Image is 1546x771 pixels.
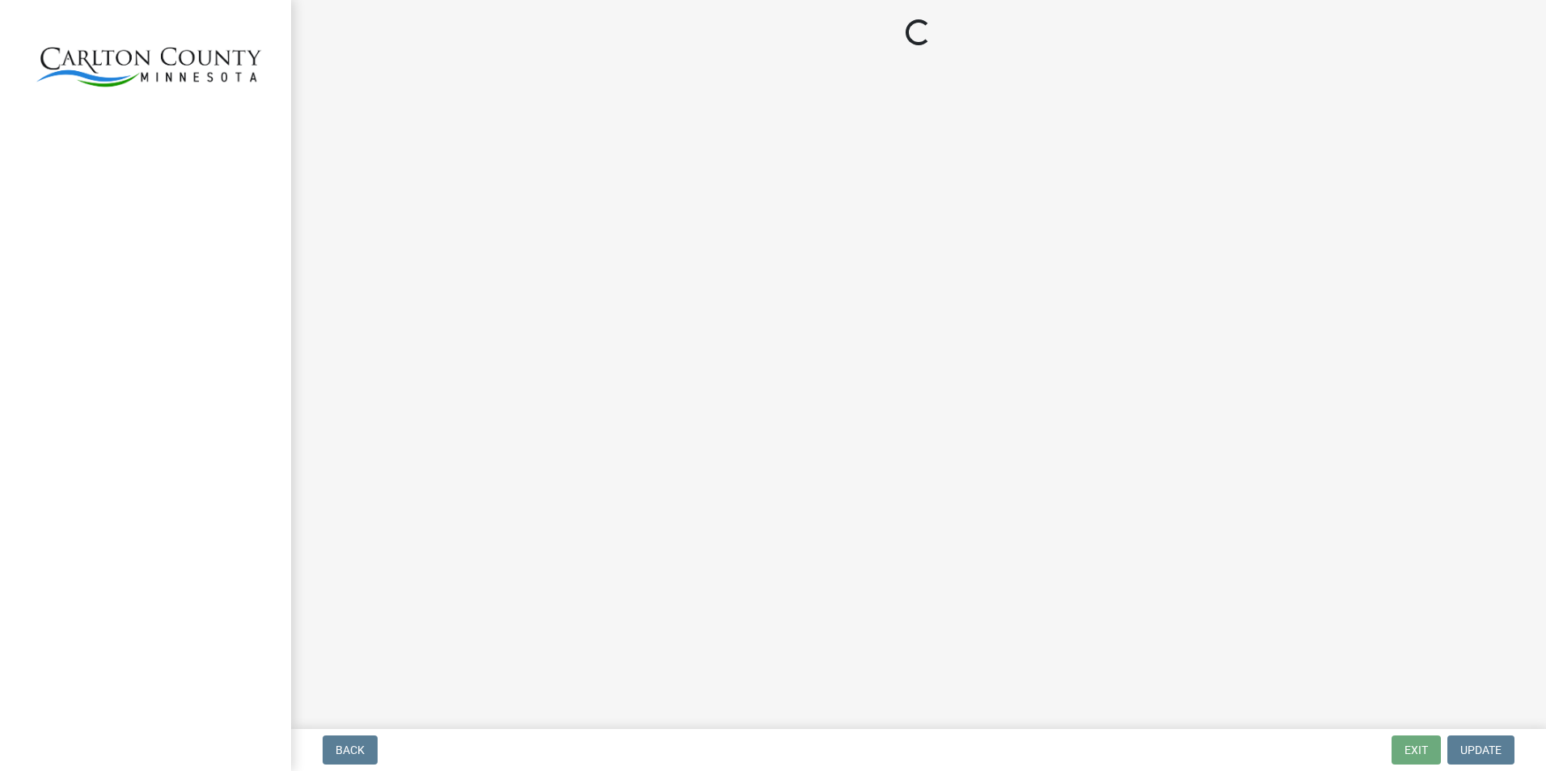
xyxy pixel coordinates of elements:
[1447,735,1514,765] button: Update
[336,744,365,756] span: Back
[1392,735,1441,765] button: Exit
[323,735,378,765] button: Back
[1460,744,1502,756] span: Update
[32,17,265,109] img: Carlton County, Minnesota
